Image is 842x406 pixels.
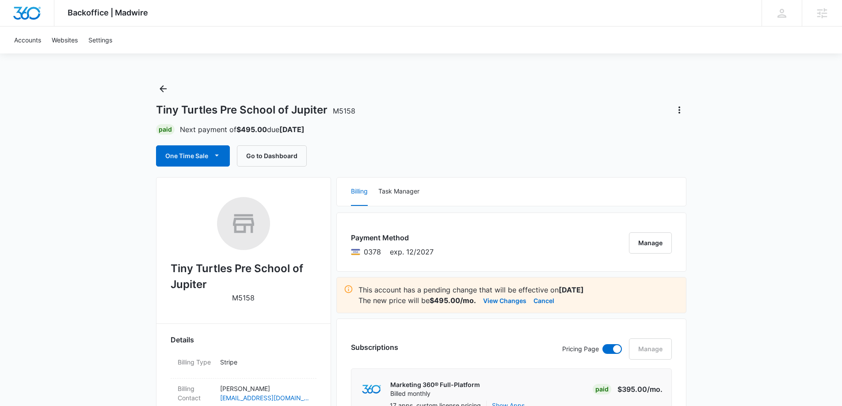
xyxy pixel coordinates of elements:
p: Marketing 360® Full-Platform [390,380,480,389]
div: Billing TypeStripe [171,352,316,379]
h1: Tiny Turtles Pre School of Jupiter [156,103,355,117]
button: Manage [629,232,672,254]
span: M5158 [333,106,355,115]
button: Actions [672,103,686,117]
p: This account has a pending change that will be effective on [358,285,679,295]
span: exp. 12/2027 [390,247,434,257]
span: Visa ending with [364,247,381,257]
button: Task Manager [378,178,419,206]
dt: Billing Type [178,357,213,367]
p: Stripe [220,357,309,367]
a: Settings [83,27,118,53]
p: Pricing Page [562,344,599,354]
button: Cancel [533,295,554,306]
a: Websites [46,27,83,53]
strong: $495.00/mo. [430,296,476,305]
button: One Time Sale [156,145,230,167]
div: Paid [593,384,611,395]
span: /mo. [647,385,663,394]
a: [EMAIL_ADDRESS][DOMAIN_NAME] [220,393,309,402]
h3: Subscriptions [351,342,398,353]
p: [PERSON_NAME] [220,384,309,393]
p: Billed monthly [390,389,480,398]
strong: [DATE] [559,285,584,294]
strong: $495.00 [236,125,267,134]
button: Billing [351,178,368,206]
h3: Payment Method [351,232,434,243]
p: Next payment of due [180,124,305,135]
img: marketing360Logo [362,385,381,394]
dt: Billing Contact [178,384,213,402]
span: Details [171,334,194,345]
button: Go to Dashboard [237,145,307,167]
a: Accounts [9,27,46,53]
button: Back [156,82,170,96]
strong: [DATE] [279,125,305,134]
p: M5158 [232,292,255,303]
span: Backoffice | Madwire [68,8,148,17]
h2: Tiny Turtles Pre School of Jupiter [171,261,316,292]
p: The new price will be [358,295,476,306]
div: Paid [156,124,175,135]
p: $395.00 [617,384,663,395]
button: View Changes [483,295,526,306]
